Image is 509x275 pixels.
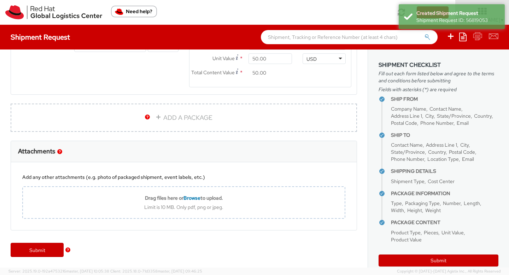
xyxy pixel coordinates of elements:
[66,269,109,274] span: master, [DATE] 10:05:38
[111,6,157,17] button: Need help?
[183,195,200,201] span: Browse
[391,178,425,185] span: Shipment Type
[443,200,461,206] span: Number
[437,113,471,119] span: State/Province
[391,120,417,126] span: Postal Code
[391,156,424,162] span: Phone Number
[428,149,446,155] span: Country
[379,62,498,68] h3: Shipment Checklist
[416,10,499,17] div: Created Shipment Request
[426,142,457,148] span: Address Line 1
[416,17,499,24] div: Shipment Request ID: 56819053
[429,106,461,112] span: Contact Name
[391,142,423,148] span: Contact Name
[391,133,498,138] h4: Ship To
[428,178,455,185] span: Cost Center
[420,120,454,126] span: Phone Number
[460,142,469,148] span: City
[391,191,498,196] h4: Package Information
[427,156,459,162] span: Location Type
[158,269,202,274] span: master, [DATE] 09:46:25
[462,156,474,162] span: Email
[110,269,202,274] span: Client: 2025.18.0-71d3358
[424,229,438,236] span: Pieces
[391,113,422,119] span: Address Line 1
[8,269,109,274] span: Server: 2025.19.0-192a4753216
[391,149,425,155] span: State/Province
[407,207,422,213] span: Height
[425,113,434,119] span: City
[464,200,480,206] span: Length
[391,220,498,225] h4: Package Content
[261,30,438,44] input: Shipment, Tracking or Reference Number (at least 4 chars)
[441,229,464,236] span: Unit Value
[18,148,55,155] h3: Attachments
[405,200,440,206] span: Packaging Type
[391,236,422,243] span: Product Value
[11,33,70,41] h4: Shipment Request
[11,243,64,257] a: Submit
[379,86,498,93] span: Fields with asterisks (*) are required
[457,120,469,126] span: Email
[145,195,223,201] b: Drag files here or to upload.
[474,113,492,119] span: Country
[5,5,102,19] img: rh-logistics-00dfa346123c4ec078e1.svg
[391,106,426,112] span: Company Name
[391,200,402,206] span: Type
[391,229,421,236] span: Product Type
[11,104,357,132] a: ADD A PACKAGE
[22,174,345,181] div: Add any other attachments (e.g. photo of packaged shipment, event labels, etc.)
[306,55,317,63] div: USD
[191,69,235,76] span: Total Content Value
[425,207,441,213] span: Weight
[449,149,475,155] span: Postal Code
[379,70,498,84] span: Fill out each form listed below and agree to the terms and conditions before submitting
[212,55,235,62] span: Unit Value
[379,254,498,267] button: Submit
[397,269,501,274] span: Copyright © [DATE]-[DATE] Agistix Inc., All Rights Reserved
[23,204,345,210] div: Limit is 10 MB. Only pdf, png or jpeg.
[391,96,498,102] h4: Ship From
[391,207,404,213] span: Width
[391,169,498,174] h4: Shipping Details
